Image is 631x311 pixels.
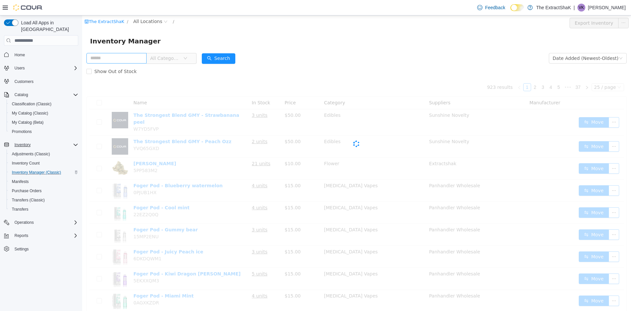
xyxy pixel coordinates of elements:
[14,79,34,84] span: Customers
[9,109,78,117] span: My Catalog (Classic)
[573,4,575,12] p: |
[12,77,78,86] span: Customers
[12,245,31,253] a: Settings
[7,118,81,127] button: My Catalog (Beta)
[12,151,50,157] span: Adjustments (Classic)
[14,246,29,252] span: Settings
[9,159,78,167] span: Inventory Count
[12,50,78,59] span: Home
[14,52,25,58] span: Home
[9,205,78,213] span: Transfers
[9,187,44,195] a: Purchase Orders
[7,127,81,136] button: Promotions
[12,219,78,226] span: Operations
[475,1,508,14] a: Feedback
[7,186,81,195] button: Purchase Orders
[14,92,28,97] span: Catalog
[18,19,78,33] span: Load All Apps in [GEOGRAPHIC_DATA]
[12,141,33,149] button: Inventory
[12,101,52,107] span: Classification (Classic)
[120,38,153,48] button: icon: searchSearch
[9,196,47,204] a: Transfers (Classic)
[14,142,31,147] span: Inventory
[12,78,36,86] a: Customers
[537,41,541,45] i: icon: down
[1,244,81,254] button: Settings
[14,233,28,238] span: Reports
[9,100,78,108] span: Classification (Classic)
[14,220,34,225] span: Operations
[7,109,81,118] button: My Catalog (Classic)
[12,64,27,72] button: Users
[7,177,81,186] button: Manifests
[577,4,585,12] div: Vito Knowles
[14,65,25,71] span: Users
[91,4,92,9] span: /
[7,168,81,177] button: Inventory Manager (Classic)
[9,168,78,176] span: Inventory Manager (Classic)
[536,4,571,12] p: The ExtractShaK
[2,4,7,8] i: icon: shop
[9,196,78,204] span: Transfers (Classic)
[579,4,584,12] span: VK
[1,50,81,59] button: Home
[1,140,81,149] button: Inventory
[471,38,536,48] div: Date Added (Newest-Oldest)
[7,149,81,159] button: Adjustments (Classic)
[12,188,42,194] span: Purchase Orders
[1,77,81,86] button: Customers
[1,64,81,73] button: Users
[4,47,78,271] nav: Complex example
[9,187,78,195] span: Purchase Orders
[8,20,82,31] span: Inventory Manager
[7,205,81,214] button: Transfers
[12,111,48,116] span: My Catalog (Classic)
[12,91,78,99] span: Catalog
[12,170,61,175] span: Inventory Manager (Classic)
[9,128,35,136] a: Promotions
[12,64,78,72] span: Users
[12,91,31,99] button: Catalog
[487,2,536,13] button: Export Inventory
[510,4,524,11] input: Dark Mode
[12,179,29,184] span: Manifests
[51,2,80,10] span: All Locations
[12,51,28,59] a: Home
[68,39,98,46] span: All Categories
[9,150,78,158] span: Adjustments (Classic)
[588,4,626,12] p: [PERSON_NAME]
[12,161,40,166] span: Inventory Count
[13,4,43,11] img: Cova
[12,141,78,149] span: Inventory
[7,99,81,109] button: Classification (Classic)
[1,90,81,99] button: Catalog
[12,232,78,240] span: Reports
[12,197,45,203] span: Transfers (Classic)
[9,178,78,186] span: Manifests
[9,205,31,213] a: Transfers
[12,120,44,125] span: My Catalog (Beta)
[7,159,81,168] button: Inventory Count
[101,41,105,45] i: icon: down
[1,218,81,227] button: Operations
[7,195,81,205] button: Transfers (Classic)
[9,100,54,108] a: Classification (Classic)
[2,4,42,9] a: icon: shopThe ExtractShaK
[9,118,78,126] span: My Catalog (Beta)
[9,118,46,126] a: My Catalog (Beta)
[9,178,31,186] a: Manifests
[12,219,36,226] button: Operations
[485,4,505,11] span: Feedback
[12,129,32,134] span: Promotions
[12,232,31,240] button: Reports
[12,245,78,253] span: Settings
[9,168,64,176] a: Inventory Manager (Classic)
[1,231,81,240] button: Reports
[9,159,42,167] a: Inventory Count
[12,207,28,212] span: Transfers
[9,128,78,136] span: Promotions
[9,150,53,158] a: Adjustments (Classic)
[10,53,57,59] span: Show Out of Stock
[536,2,547,13] button: icon: ellipsis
